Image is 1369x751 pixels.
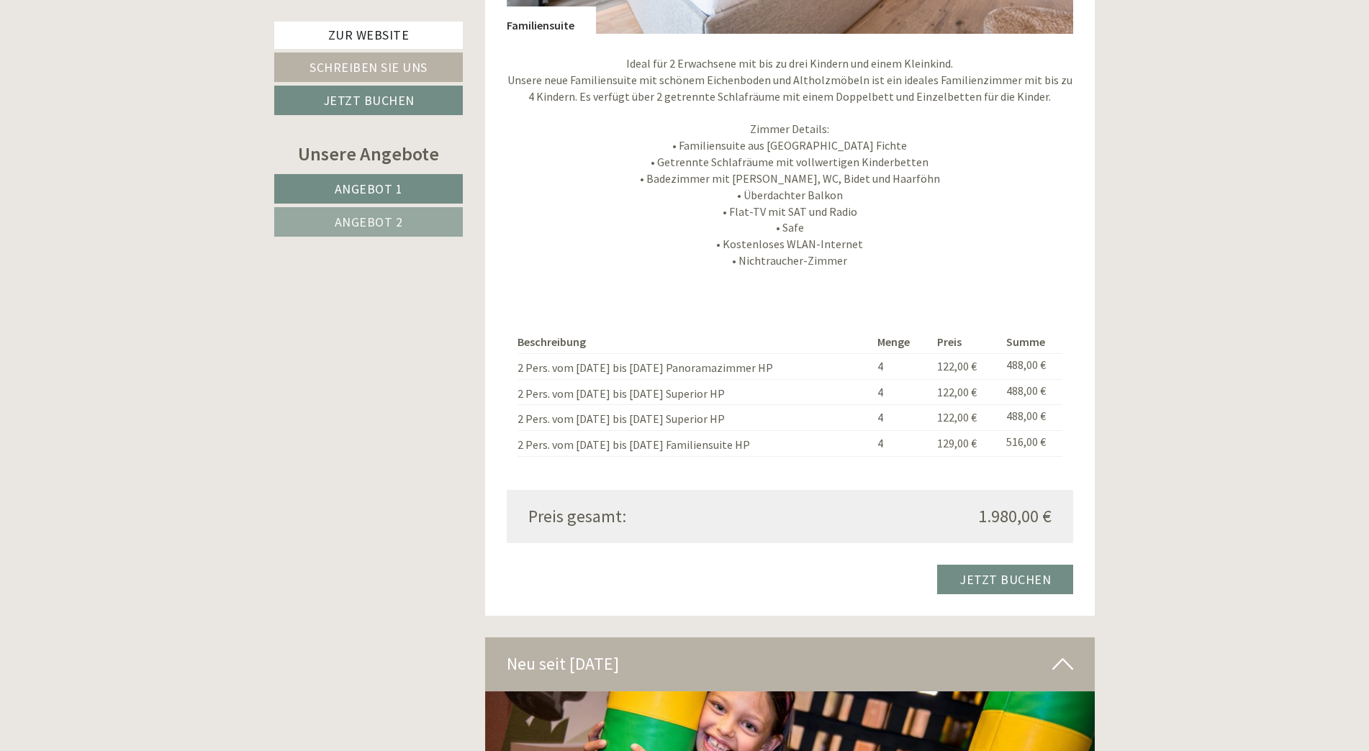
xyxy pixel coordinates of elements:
[518,405,872,431] td: 2 Pers. vom [DATE] bis [DATE] Superior HP
[1000,405,1062,431] td: 488,00 €
[335,214,403,230] span: Angebot 2
[937,410,977,424] span: 122,00 €
[507,6,596,34] div: Familiensuite
[1000,379,1062,405] td: 488,00 €
[937,436,977,450] span: 129,00 €
[872,379,931,405] td: 4
[338,39,556,83] div: Guten Tag, wie können wir Ihnen helfen?
[1000,353,1062,379] td: 488,00 €
[937,385,977,399] span: 122,00 €
[872,405,931,431] td: 4
[274,86,463,115] a: Jetzt buchen
[872,331,931,353] th: Menge
[518,504,790,529] div: Preis gesamt:
[931,331,1000,353] th: Preis
[518,431,872,457] td: 2 Pers. vom [DATE] bis [DATE] Familiensuite HP
[937,565,1073,594] a: Jetzt buchen
[1000,331,1062,353] th: Summe
[978,504,1052,529] span: 1.980,00 €
[872,353,931,379] td: 4
[485,637,1095,691] div: Neu seit [DATE]
[274,53,463,82] a: Schreiben Sie uns
[1000,431,1062,457] td: 516,00 €
[335,181,403,197] span: Angebot 1
[274,22,463,49] a: Zur Website
[518,353,872,379] td: 2 Pers. vom [DATE] bis [DATE] Panoramazimmer HP
[518,379,872,405] td: 2 Pers. vom [DATE] bis [DATE] Superior HP
[253,11,314,35] div: Freitag
[507,55,1074,269] p: Ideal für 2 Erwachsene mit bis zu drei Kindern und einem Kleinkind. Unsere neue Familiensuite mit...
[518,331,872,353] th: Beschreibung
[872,431,931,457] td: 4
[274,140,463,167] div: Unsere Angebote
[937,359,977,373] span: 122,00 €
[345,70,546,80] small: 08:41
[345,42,546,53] div: Sie
[474,375,567,404] button: Senden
